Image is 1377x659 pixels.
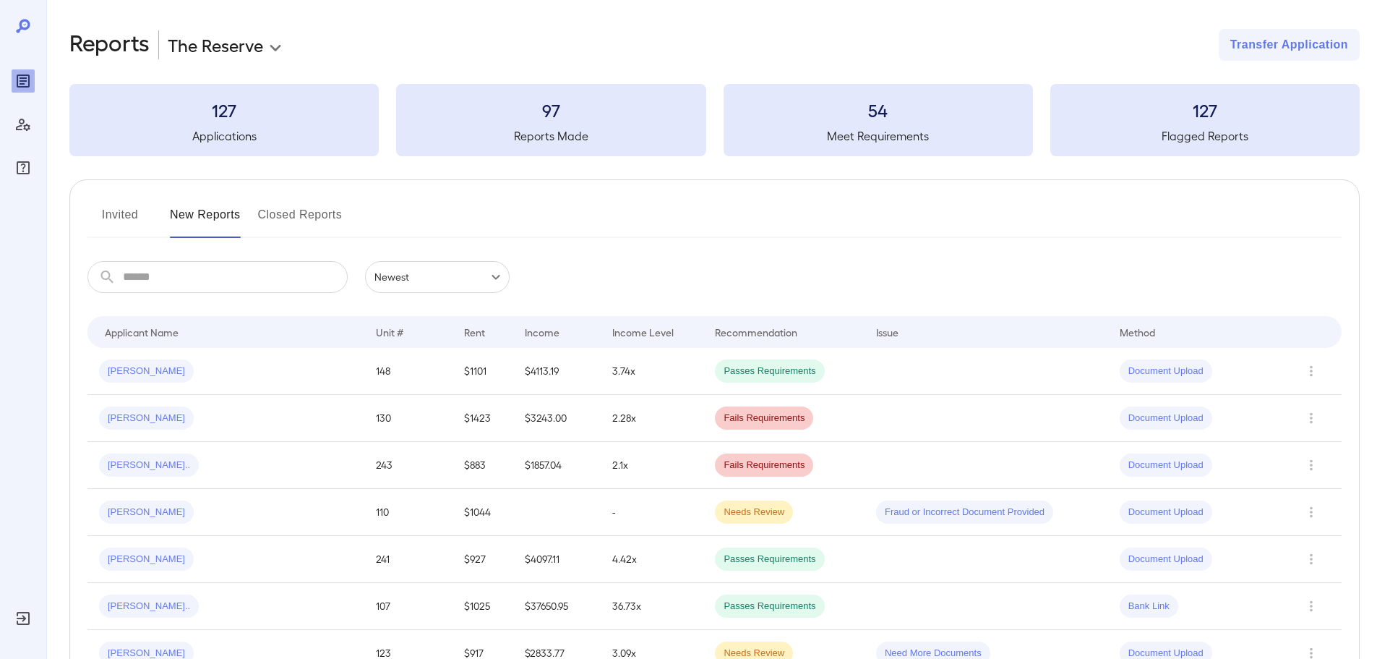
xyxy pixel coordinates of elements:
[168,33,263,56] p: The Reserve
[513,442,601,489] td: $1857.04
[69,29,150,61] h2: Reports
[715,506,793,519] span: Needs Review
[170,203,241,238] button: New Reports
[601,442,703,489] td: 2.1x
[724,98,1033,122] h3: 54
[876,506,1053,519] span: Fraud or Incorrect Document Provided
[1120,365,1212,378] span: Document Upload
[1050,127,1360,145] h5: Flagged Reports
[258,203,343,238] button: Closed Reports
[715,365,824,378] span: Passes Requirements
[513,583,601,630] td: $37650.95
[364,348,452,395] td: 148
[513,348,601,395] td: $4113.19
[105,323,179,341] div: Applicant Name
[513,536,601,583] td: $4097.11
[1300,548,1323,571] button: Row Actions
[69,127,379,145] h5: Applications
[715,323,797,341] div: Recommendation
[1120,412,1212,425] span: Document Upload
[1300,501,1323,524] button: Row Actions
[452,489,513,536] td: $1044
[612,323,674,341] div: Income Level
[69,98,379,122] h3: 127
[364,583,452,630] td: 107
[1120,506,1212,519] span: Document Upload
[601,395,703,442] td: 2.28x
[452,583,513,630] td: $1025
[452,442,513,489] td: $883
[1120,459,1212,472] span: Document Upload
[99,553,194,566] span: [PERSON_NAME]
[99,506,194,519] span: [PERSON_NAME]
[99,459,199,472] span: [PERSON_NAME]..
[1300,454,1323,477] button: Row Actions
[1050,98,1360,122] h3: 127
[1120,553,1212,566] span: Document Upload
[1219,29,1360,61] button: Transfer Application
[12,113,35,136] div: Manage Users
[12,607,35,630] div: Log Out
[715,553,824,566] span: Passes Requirements
[364,395,452,442] td: 130
[601,489,703,536] td: -
[99,365,194,378] span: [PERSON_NAME]
[1300,595,1323,618] button: Row Actions
[87,203,153,238] button: Invited
[601,536,703,583] td: 4.42x
[376,323,403,341] div: Unit #
[724,127,1033,145] h5: Meet Requirements
[396,98,705,122] h3: 97
[12,156,35,179] div: FAQ
[99,600,199,613] span: [PERSON_NAME]..
[525,323,559,341] div: Income
[396,127,705,145] h5: Reports Made
[452,536,513,583] td: $927
[364,442,452,489] td: 243
[69,84,1360,156] summary: 127Applications97Reports Made54Meet Requirements127Flagged Reports
[99,412,194,425] span: [PERSON_NAME]
[513,395,601,442] td: $3243.00
[715,412,813,425] span: Fails Requirements
[1300,360,1323,383] button: Row Actions
[364,536,452,583] td: 241
[715,600,824,613] span: Passes Requirements
[876,323,899,341] div: Issue
[452,395,513,442] td: $1423
[464,323,487,341] div: Rent
[452,348,513,395] td: $1101
[364,489,452,536] td: 110
[365,261,510,293] div: Newest
[601,583,703,630] td: 36.73x
[601,348,703,395] td: 3.74x
[1120,600,1178,613] span: Bank Link
[12,69,35,93] div: Reports
[715,459,813,472] span: Fails Requirements
[1300,407,1323,430] button: Row Actions
[1120,323,1155,341] div: Method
